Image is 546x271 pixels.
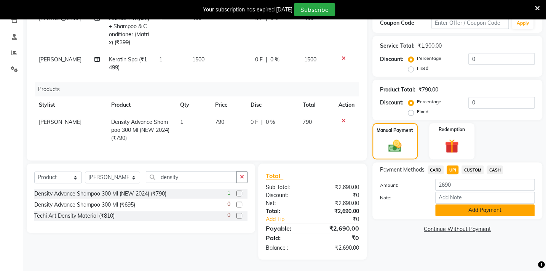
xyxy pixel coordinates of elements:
div: Discount: [380,55,404,63]
th: Action [334,96,359,114]
div: Sub Total: [260,183,312,191]
label: Amount: [374,182,429,189]
div: Product Total: [380,86,415,94]
div: Paid: [260,233,312,242]
div: ₹2,690.00 [312,207,364,215]
th: Stylist [34,96,107,114]
span: 790 [215,119,224,125]
input: Search or Scan [146,171,237,183]
label: Percentage [417,55,441,62]
th: Product [107,96,176,114]
div: Balance : [260,244,312,252]
span: | [266,56,267,64]
span: 0 [227,200,230,208]
span: Payment Methods [380,166,425,174]
button: Apply [512,18,533,29]
button: Add Payment [435,204,535,216]
div: ₹2,690.00 [312,199,364,207]
span: 0 F [255,56,263,64]
label: Note: [374,194,429,201]
img: _gift.svg [441,138,463,155]
label: Redemption [439,126,465,133]
th: Price [211,96,246,114]
img: _cash.svg [384,138,406,154]
span: Total [266,172,283,180]
button: Subscribe [294,3,335,16]
input: Add Note [435,192,535,204]
div: Density Advance Shampoo 300 Ml (₹695) [34,201,135,209]
th: Qty [176,96,211,114]
div: ₹1,900.00 [418,42,442,50]
label: Manual Payment [377,127,413,134]
div: Net: [260,199,312,207]
label: Fixed [417,65,428,72]
span: 1500 [304,56,316,63]
span: | [261,118,263,126]
span: 0 F [251,118,258,126]
span: Density Advance Shampoo 300 Ml (NEW 2024) (₹790) [111,119,169,141]
input: Enter Offer / Coupon Code [431,17,509,29]
div: Service Total: [380,42,415,50]
span: [PERSON_NAME] [39,119,81,125]
span: CARD [428,165,444,174]
div: ₹2,690.00 [312,224,364,233]
div: ₹0 [312,191,364,199]
span: 1 [180,119,183,125]
a: Continue Without Payment [374,225,541,233]
div: ₹2,690.00 [312,183,364,191]
div: Products [35,82,365,96]
span: 1500 [192,56,204,63]
div: Payable: [260,224,312,233]
span: 1 [227,189,230,197]
span: 0 % [270,56,279,64]
label: Percentage [417,98,441,105]
span: CUSTOM [461,165,484,174]
span: 1 [159,56,162,63]
span: CASH [487,165,503,174]
th: Disc [246,96,298,114]
label: Fixed [417,108,428,115]
div: Discount: [260,191,312,199]
div: ₹0 [312,233,364,242]
div: Total: [260,207,312,215]
div: Coupon Code [380,19,431,27]
div: ₹2,690.00 [312,244,364,252]
span: Keratin Spa (₹1499) [109,56,147,71]
span: UPI [447,165,458,174]
span: 0 [227,211,230,219]
a: Add Tip [260,215,321,223]
div: Your subscription has expired [DATE] [203,6,292,14]
div: Discount: [380,99,404,107]
span: [PERSON_NAME] [39,56,81,63]
th: Total [298,96,334,114]
span: 790 [303,119,312,125]
div: Techi Art Density Material (₹810) [34,212,115,220]
span: 0 % [266,118,275,126]
div: ₹790.00 [418,86,438,94]
div: Density Advance Shampoo 300 Ml (NEW 2024) (₹790) [34,190,166,198]
div: ₹0 [321,215,364,223]
input: Amount [435,179,535,191]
